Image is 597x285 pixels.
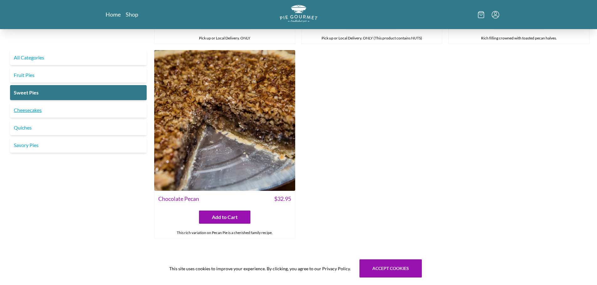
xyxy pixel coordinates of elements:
[154,50,295,191] img: Chocolate Pecan
[10,103,147,118] a: Cheesecakes
[158,195,199,203] span: Chocolate Pecan
[154,227,295,238] div: This rich variation on Pecan Pie is a cherished family recipe.
[154,33,295,43] div: Pick up or Local Delivery. ONLY
[106,11,121,18] a: Home
[280,5,317,24] a: Logo
[10,138,147,153] a: Savory Pies
[199,211,250,224] button: Add to Cart
[280,5,317,22] img: logo
[10,120,147,135] a: Quiches
[492,11,499,18] button: Menu
[212,213,238,221] span: Add to Cart
[359,259,422,277] button: Accept cookies
[10,85,147,100] a: Sweet Pies
[274,195,291,203] span: $ 32.95
[10,68,147,83] a: Fruit Pies
[449,33,589,43] div: Rich filling crowned with toasted pecan halves.
[302,33,442,43] div: Pick up or Local Delivery. ONLY (This product contains NUTS)
[126,11,138,18] a: Shop
[169,265,351,272] span: This site uses cookies to improve your experience. By clicking, you agree to our Privacy Policy.
[10,50,147,65] a: All Categories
